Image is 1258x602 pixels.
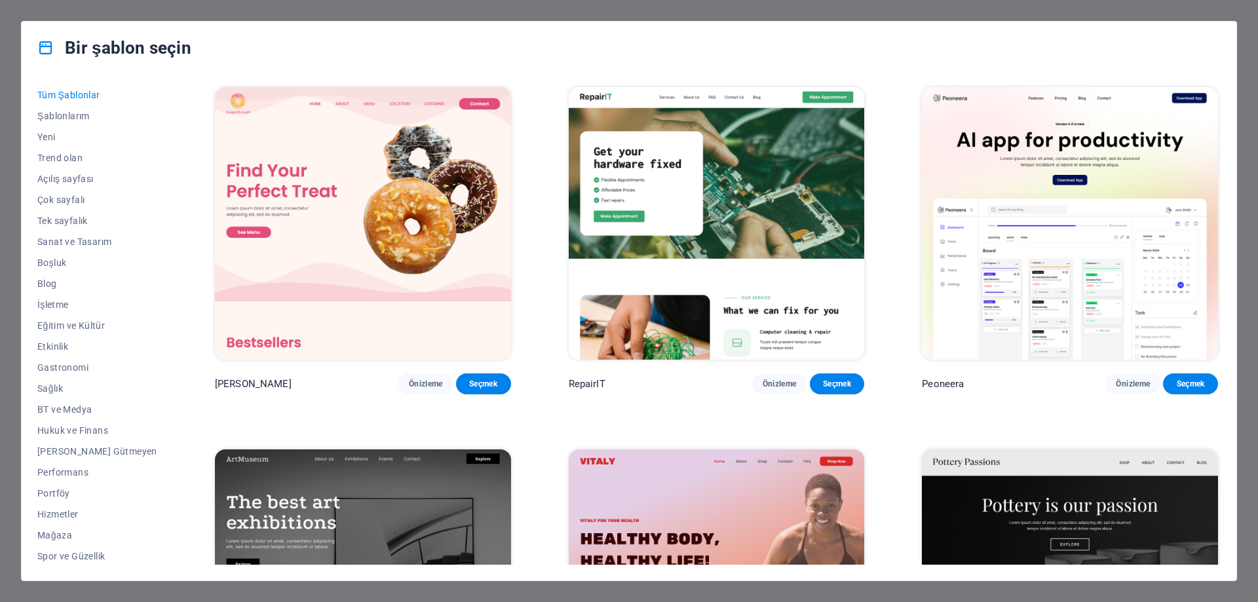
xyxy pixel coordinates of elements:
button: Sağlık [37,378,157,399]
font: Bir şablon seçin [65,38,191,58]
font: Portföy [37,488,70,499]
font: Önizleme [409,379,443,388]
button: BT ve Medya [37,399,157,420]
font: Çok sayfalı [37,195,85,205]
font: Önizleme [763,379,797,388]
button: Trend olan [37,147,157,168]
button: [PERSON_NAME] Gütmeyen [37,441,157,462]
button: Etkinlik [37,336,157,357]
img: Şeker Hamuru [215,87,511,360]
font: Tüm Şablonlar [37,90,100,100]
font: Seçmek [1177,379,1205,388]
button: Açılış sayfası [37,168,157,189]
button: Hizmetler [37,504,157,525]
font: Trend olan [37,153,83,163]
font: Yeni [37,132,56,142]
button: Seçmek [456,373,511,394]
font: İşletme [37,299,69,310]
button: Portföy [37,483,157,504]
font: Tek sayfalık [37,216,88,226]
button: Eğitim ve Kültür [37,315,157,336]
font: Etkinlik [37,341,68,352]
font: [PERSON_NAME] [215,378,292,390]
button: Yeni [37,126,157,147]
font: Seçmek [823,379,851,388]
button: İşletme [37,294,157,315]
button: Mağaza [37,525,157,546]
font: Önizleme [1116,379,1150,388]
font: RepairIT [569,378,605,390]
button: Şablonlarım [37,105,157,126]
button: Çok sayfalı [37,189,157,210]
font: Boşluk [37,257,66,268]
font: Eğitim ve Kültür [37,320,105,331]
font: Peoneera [922,378,964,390]
button: Tek sayfalık [37,210,157,231]
button: Tüm Şablonlar [37,85,157,105]
font: [PERSON_NAME] Gütmeyen [37,446,157,457]
font: Spor ve Güzellik [37,551,105,561]
font: Açılış sayfası [37,174,94,184]
button: Önizleme [1105,373,1160,394]
img: Peoneera [922,87,1218,360]
button: Seçmek [810,373,865,394]
button: Seçmek [1163,373,1218,394]
button: Blog [37,273,157,294]
font: Seçmek [469,379,497,388]
font: Blog [37,278,57,289]
button: Sanat ve Tasarım [37,231,157,252]
font: Sanat ve Tasarım [37,236,111,247]
font: Gastronomi [37,362,88,373]
button: Performans [37,462,157,483]
img: RepairIT [569,87,865,360]
font: Hizmetler [37,509,79,519]
button: Önizleme [398,373,453,394]
button: Spor ve Güzellik [37,546,157,567]
button: Önizleme [752,373,807,394]
font: Sağlık [37,383,63,394]
font: Performans [37,467,88,478]
button: Hukuk ve Finans [37,420,157,441]
font: Şablonlarım [37,111,90,121]
font: Hukuk ve Finans [37,425,108,436]
font: Mağaza [37,530,72,540]
font: BT ve Medya [37,404,92,415]
button: Boşluk [37,252,157,273]
button: Gastronomi [37,357,157,378]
